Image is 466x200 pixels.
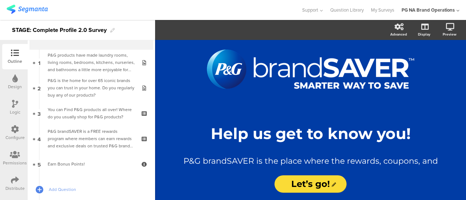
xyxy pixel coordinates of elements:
[302,7,318,13] span: Support
[390,32,407,37] div: Advanced
[12,24,107,36] div: STAGE: Complete Profile 2.0 Survey
[37,160,41,168] span: 5
[37,84,41,92] span: 2
[443,32,457,37] div: Preview
[29,50,153,75] a: 1 P&G products have made laundry rooms, living rooms, bedrooms, kitchens, nurseries, and bathroom...
[402,7,455,13] div: PG NA Brand Operations
[418,32,430,37] div: Display
[29,126,153,151] a: 4 P&G brandSAVER is a FREE rewards program where members can earn rewards and exclusive deals on ...
[8,83,22,90] div: Design
[48,106,135,121] div: You can Find P&G products all over! Where do you usually shop for P&G products?
[48,52,135,73] div: P&G products have made laundry rooms, living rooms, bedrooms, kitchens, nurseries, and bathrooms ...
[38,58,40,66] span: 1
[37,135,41,143] span: 4
[5,134,25,141] div: Configure
[48,160,135,168] div: Earn Bonus Points!
[10,109,20,115] div: Logic
[8,58,22,65] div: Outline
[5,185,25,192] div: Distribute
[49,186,142,193] span: Add Question
[183,155,438,179] p: P&G brandSAVER is the place where the rewards, coupons, and samples we offer go from good to grea...
[275,175,346,193] input: Start
[48,77,135,99] div: P&G is the home for over 65 iconic brands you can trust in your home. Do you regularly buy any of...
[29,75,153,101] a: 2 P&G is the home for over 65 iconic brands you can trust in your home. Do you regularly buy any ...
[7,5,48,14] img: segmanta logo
[37,109,41,117] span: 3
[48,128,135,150] div: P&G brandSAVER is a FREE rewards program where members can earn rewards and exclusive deals on tr...
[176,124,445,143] p: Help us get to know you!
[3,160,27,166] div: Permissions
[29,101,153,126] a: 3 You can Find P&G products all over! Where do you usually shop for P&G products?
[29,151,153,177] a: 5 Earn Bonus Points!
